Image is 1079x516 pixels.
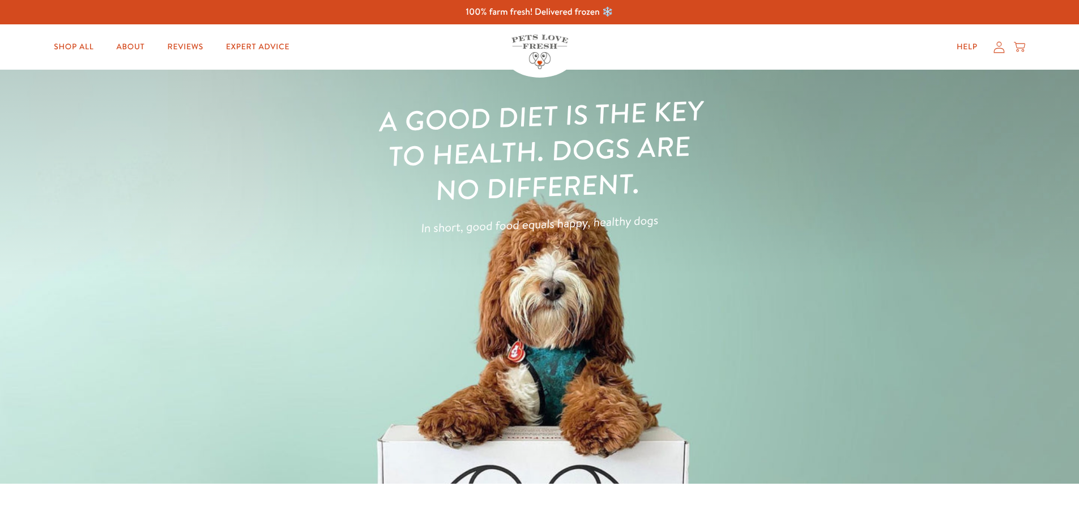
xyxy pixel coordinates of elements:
img: Pets Love Fresh [511,35,568,69]
a: About [107,36,153,58]
h1: A good diet is the key to health. Dogs are no different. [374,93,706,210]
a: Help [948,36,987,58]
p: In short, good food equals happy, healthy dogs [376,208,703,240]
a: Expert Advice [217,36,298,58]
a: Shop All [45,36,103,58]
a: Reviews [159,36,212,58]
